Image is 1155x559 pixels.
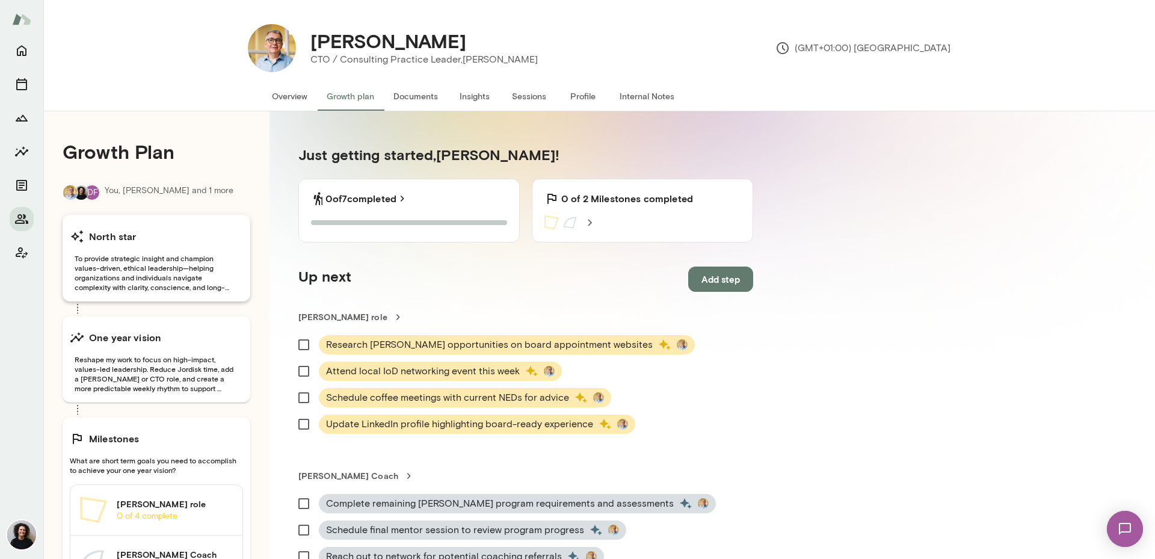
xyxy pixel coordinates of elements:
[608,525,619,536] img: Scott Bowie
[502,82,556,111] button: Sessions
[593,392,604,403] img: Scott Bowie
[319,335,695,354] div: Research [PERSON_NAME] opportunities on board appointment websitesScott Bowie
[561,191,693,206] h6: 0 of 2 Milestones completed
[319,362,562,381] div: Attend local IoD networking event this weekScott Bowie
[117,498,233,510] h6: [PERSON_NAME] role
[319,494,716,513] div: Complete remaining [PERSON_NAME] program requirements and assessmentsScott Bowie
[326,496,674,511] span: Complete remaining [PERSON_NAME] program requirements and assessments
[326,364,520,378] span: Attend local IoD networking event this week
[7,520,36,549] img: Deana Murfitt
[248,24,296,72] img: Scott Bowie
[10,241,34,265] button: Client app
[319,520,626,540] div: Schedule final mentor session to review program progressScott Bowie
[262,82,317,111] button: Overview
[298,470,753,482] a: [PERSON_NAME] Coach
[10,173,34,197] button: Documents
[544,366,555,377] img: Scott Bowie
[70,485,242,536] a: [PERSON_NAME] role0 of 4 complete
[10,140,34,164] button: Insights
[298,267,351,292] h5: Up next
[70,456,243,475] span: What are short term goals you need to accomplish to achieve your one year vision?
[70,253,243,292] span: To provide strategic insight and champion values-driven, ethical leadership—helping organizations...
[677,339,688,350] img: Scott Bowie
[698,498,709,509] img: Scott Bowie
[384,82,448,111] button: Documents
[10,72,34,96] button: Sessions
[84,185,100,200] div: OF
[63,140,250,163] h4: Growth Plan
[70,354,243,393] span: Reshape my work to focus on high-impact, values-led leadership. Reduce Jordisk time, add a [PERSO...
[317,82,384,111] button: Growth plan
[89,330,161,345] h6: One year vision
[310,29,466,52] h4: [PERSON_NAME]
[117,510,233,522] p: 0 of 4 complete
[617,419,628,430] img: Scott Bowie
[310,52,538,67] p: CTO / Consulting Practice Leader, [PERSON_NAME]
[10,39,34,63] button: Home
[325,191,408,206] a: 0of7completed
[74,185,88,200] img: Deana Murfitt
[12,8,31,31] img: Mento
[105,185,233,200] p: You, [PERSON_NAME] and 1 more
[319,415,635,434] div: Update LinkedIn profile highlighting board-ready experienceScott Bowie
[610,82,684,111] button: Internal Notes
[298,145,753,164] h5: Just getting started, [PERSON_NAME] !
[63,316,250,403] button: One year visionReshape my work to focus on high-impact, values-led leadership. Reduce Jordisk tim...
[10,106,34,130] button: Growth Plan
[326,523,584,537] span: Schedule final mentor session to review program progress
[326,391,569,405] span: Schedule coffee meetings with current NEDs for advice
[63,185,78,200] img: Scott Bowie
[326,417,593,431] span: Update LinkedIn profile highlighting board-ready experience
[556,82,610,111] button: Profile
[63,215,250,301] button: North starTo provide strategic insight and champion values-driven, ethical leadership—helping org...
[10,207,34,231] button: Members
[319,388,611,407] div: Schedule coffee meetings with current NEDs for adviceScott Bowie
[89,229,137,244] h6: North star
[688,267,753,292] button: Add step
[775,41,950,55] p: (GMT+01:00) [GEOGRAPHIC_DATA]
[326,338,653,352] span: Research [PERSON_NAME] opportunities on board appointment websites
[298,311,753,323] a: [PERSON_NAME] role
[89,431,140,446] h6: Milestones
[448,82,502,111] button: Insights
